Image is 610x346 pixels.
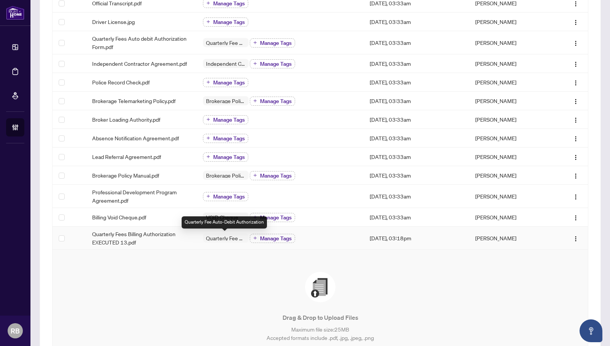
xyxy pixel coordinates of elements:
[92,59,187,68] span: Independent Contractor Agreement.pdf
[469,92,553,110] td: [PERSON_NAME]
[573,173,579,179] img: Logo
[203,98,249,103] span: Brokerage Policy Manual
[250,38,295,48] button: Manage Tags
[250,59,295,68] button: Manage Tags
[203,40,249,45] span: Quarterly Fee Auto-Debit Authorization
[213,117,245,122] span: Manage Tags
[364,185,469,208] td: [DATE], 03:33am
[570,76,582,88] button: Logo
[206,136,210,140] span: plus
[206,155,210,159] span: plus
[305,272,335,302] img: File Upload
[573,80,579,86] img: Logo
[213,194,245,199] span: Manage Tags
[570,132,582,144] button: Logo
[469,110,553,129] td: [PERSON_NAME]
[260,173,292,178] span: Manage Tags
[182,216,267,229] div: Quarterly Fee Auto-Debit Authorization
[253,62,257,65] span: plus
[580,319,602,342] button: Open asap
[469,208,553,227] td: [PERSON_NAME]
[260,215,292,220] span: Manage Tags
[364,54,469,73] td: [DATE], 03:33am
[92,188,191,205] span: Professional Development Program Agreement.pdf
[570,190,582,202] button: Logo
[469,54,553,73] td: [PERSON_NAME]
[570,16,582,28] button: Logo
[11,325,20,336] span: RB
[469,13,553,31] td: [PERSON_NAME]
[206,20,210,24] span: plus
[364,13,469,31] td: [DATE], 03:33am
[68,325,573,342] p: Maximum file size: 25 MB Accepted formats include .pdf, .jpg, .jpeg, .png
[573,136,579,142] img: Logo
[364,110,469,129] td: [DATE], 03:33am
[469,73,553,92] td: [PERSON_NAME]
[92,97,176,105] span: Brokerage Telemarketing Policy.pdf
[92,17,135,26] span: Driver License.jpg
[364,208,469,227] td: [DATE], 03:33am
[469,185,553,208] td: [PERSON_NAME]
[68,313,573,322] p: Drag & Drop to Upload Files
[203,214,241,220] span: VOID Cheque
[573,194,579,200] img: Logo
[92,213,146,221] span: Billing Void Cheque.pdf
[213,19,245,25] span: Manage Tags
[253,236,257,240] span: plus
[364,31,469,54] td: [DATE], 03:33am
[570,169,582,181] button: Logo
[573,40,579,46] img: Logo
[203,17,248,27] button: Manage Tags
[206,194,210,198] span: plus
[92,134,179,142] span: Absence Notification Agreement.pdf
[260,236,292,241] span: Manage Tags
[570,57,582,70] button: Logo
[260,61,292,67] span: Manage Tags
[573,117,579,123] img: Logo
[253,99,257,103] span: plus
[570,232,582,244] button: Logo
[253,215,257,219] span: plus
[364,227,469,250] td: [DATE], 03:18pm
[573,61,579,67] img: Logo
[364,92,469,110] td: [DATE], 03:33am
[213,154,245,160] span: Manage Tags
[6,6,24,20] img: logo
[92,230,191,246] span: Quarterly Fees Billing Authorization EXECUTED 13.pdf
[253,41,257,44] span: plus
[469,227,553,250] td: [PERSON_NAME]
[203,78,248,87] button: Manage Tags
[250,97,295,106] button: Manage Tags
[573,236,579,242] img: Logo
[364,148,469,166] td: [DATE], 03:33am
[253,173,257,177] span: plus
[203,152,248,162] button: Manage Tags
[250,213,295,222] button: Manage Tags
[203,173,249,178] span: Brokerage Policy Manual
[213,136,245,141] span: Manage Tags
[250,171,295,180] button: Manage Tags
[92,171,159,179] span: Brokerage Policy Manual.pdf
[203,192,248,201] button: Manage Tags
[570,37,582,49] button: Logo
[203,134,248,143] button: Manage Tags
[364,129,469,148] td: [DATE], 03:33am
[364,166,469,185] td: [DATE], 03:33am
[573,98,579,105] img: Logo
[573,215,579,221] img: Logo
[260,40,292,46] span: Manage Tags
[206,1,210,5] span: plus
[570,151,582,163] button: Logo
[206,80,210,84] span: plus
[92,115,160,124] span: Broker Loading Authority.pdf
[570,95,582,107] button: Logo
[213,80,245,85] span: Manage Tags
[469,148,553,166] td: [PERSON_NAME]
[573,19,579,25] img: Logo
[92,152,161,161] span: Lead Referral Agreement.pdf
[573,1,579,7] img: Logo
[469,166,553,185] td: [PERSON_NAME]
[203,235,249,241] span: Quarterly Fee Auto-Debit Authorization
[469,31,553,54] td: [PERSON_NAME]
[206,117,210,121] span: plus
